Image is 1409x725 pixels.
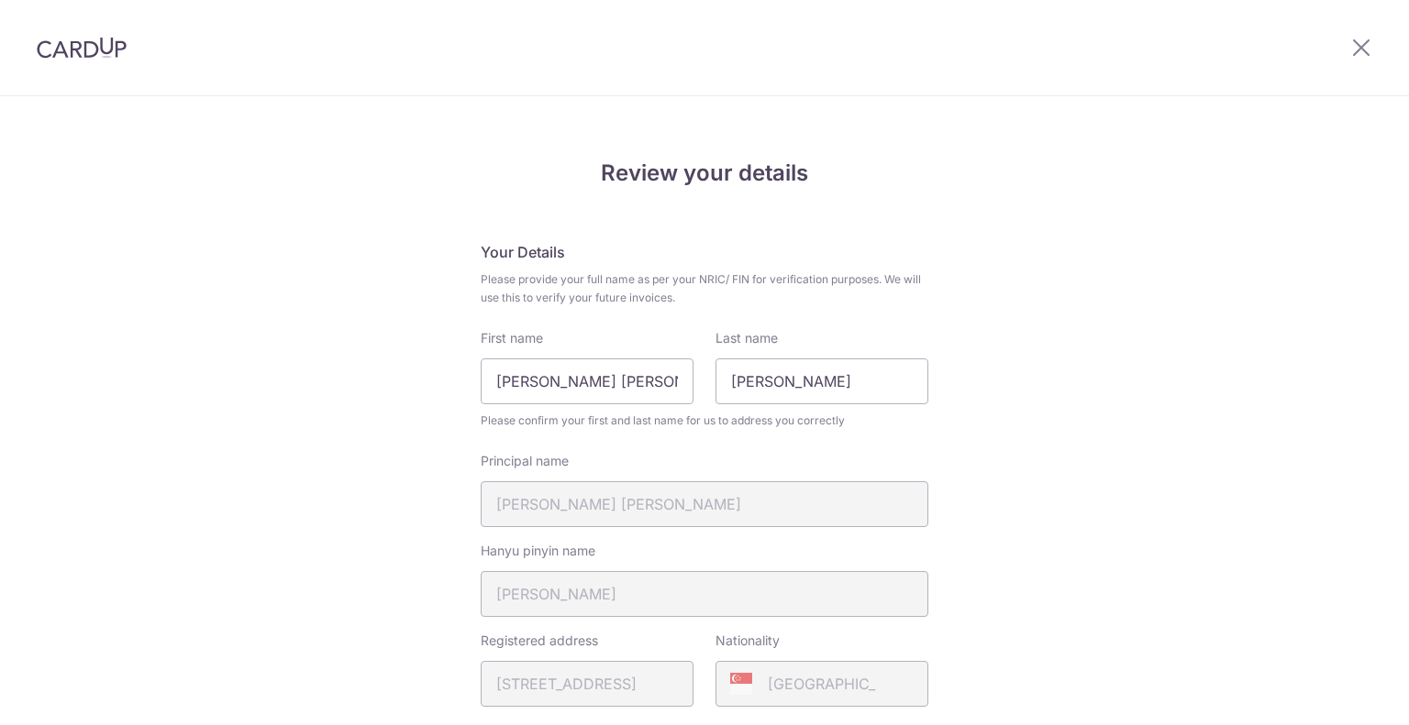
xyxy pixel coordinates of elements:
label: Last name [716,329,778,347]
label: First name [481,329,543,347]
label: Principal name [481,452,569,470]
span: Please provide your full name as per your NRIC/ FIN for verification purposes. We will use this t... [481,270,928,307]
label: Nationality [716,632,780,650]
h4: Review your details [481,157,928,190]
h5: Your Details [481,241,928,263]
input: First Name [481,358,693,404]
input: Last name [716,358,928,404]
label: Registered address [481,632,598,650]
span: Please confirm your first and last name for us to address you correctly [481,412,928,430]
img: CardUp [37,37,127,59]
label: Hanyu pinyin name [481,542,595,560]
